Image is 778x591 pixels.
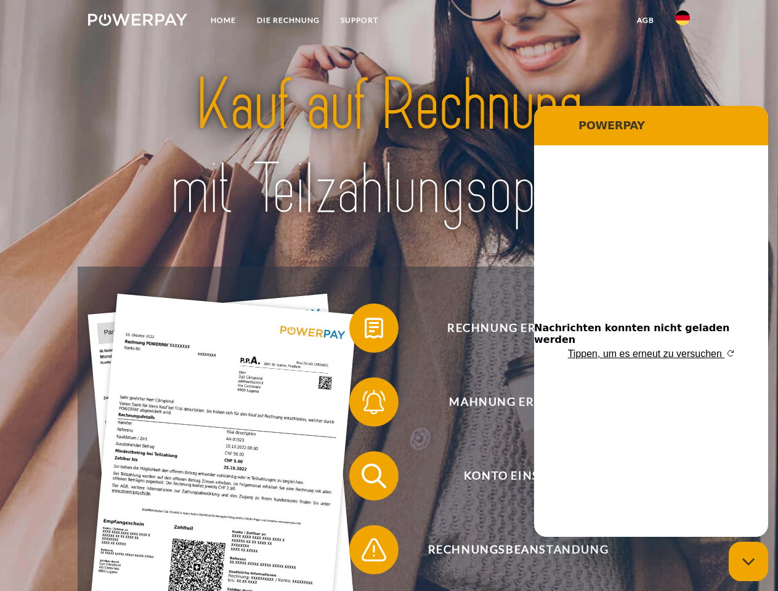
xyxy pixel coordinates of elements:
a: SUPPORT [330,9,389,31]
img: title-powerpay_de.svg [118,59,660,236]
a: DIE RECHNUNG [246,9,330,31]
span: Rechnung erhalten? [367,304,669,353]
a: Home [200,9,246,31]
span: Konto einsehen [367,451,669,501]
button: Mahnung erhalten? [349,377,670,427]
img: qb_bill.svg [359,313,389,344]
button: Konto einsehen [349,451,670,501]
button: Rechnung erhalten? [349,304,670,353]
iframe: Schaltfläche zum Öffnen des Messaging-Fensters [729,542,768,581]
img: qb_search.svg [359,460,389,491]
button: Rechnungsbeanstandung [349,525,670,574]
span: Rechnungsbeanstandung [367,525,669,574]
iframe: Messaging-Fenster [534,106,768,537]
img: qb_bell.svg [359,387,389,417]
a: agb [626,9,665,31]
img: qb_warning.svg [359,534,389,565]
img: logo-powerpay-white.svg [88,14,187,26]
span: Mahnung erhalten? [367,377,669,427]
img: de [675,10,690,25]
